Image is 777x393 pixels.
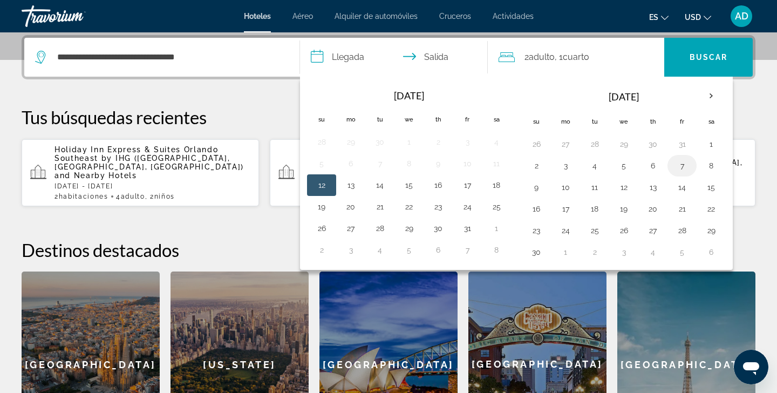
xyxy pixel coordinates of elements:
button: Day 28 [673,223,691,238]
button: Holiday Inn Express & Suites Orlando Southeast by IHG ([GEOGRAPHIC_DATA], [GEOGRAPHIC_DATA], [GEO... [22,139,259,207]
button: Holiday Inn Express & Suites Orlando Southeast by IHG ([GEOGRAPHIC_DATA], [GEOGRAPHIC_DATA], [GEO... [270,139,507,207]
button: Change language [649,9,669,25]
button: Day 31 [459,221,476,236]
button: Day 12 [615,180,632,195]
button: Day 10 [459,156,476,171]
button: Day 30 [430,221,447,236]
span: 2 [54,193,108,200]
input: Search hotel destination [56,49,283,65]
span: 4 [116,193,145,200]
span: Buscar [690,53,728,62]
button: Day 1 [488,221,505,236]
button: Select check in and out date [300,38,488,77]
button: Day 28 [586,137,603,152]
span: Adulto [529,52,555,62]
button: Day 5 [673,245,691,260]
span: 2 [524,50,555,65]
button: Day 7 [459,242,476,258]
a: Aéreo [292,12,313,21]
button: Day 28 [313,134,330,150]
p: Tus búsquedas recientes [22,106,755,128]
button: Day 5 [615,158,632,173]
button: Day 22 [703,201,720,216]
span: habitaciones [59,193,108,200]
button: Day 25 [586,223,603,238]
a: Hoteles [244,12,271,21]
button: Day 30 [528,245,545,260]
button: Day 6 [342,156,359,171]
button: Day 24 [557,223,574,238]
button: Day 8 [400,156,418,171]
button: Day 18 [488,178,505,193]
span: USD [685,13,701,22]
button: Day 7 [673,158,691,173]
button: Day 22 [400,199,418,214]
button: Day 13 [342,178,359,193]
a: Alquiler de automóviles [335,12,418,21]
button: Day 10 [557,180,574,195]
button: Day 1 [557,245,574,260]
div: Search widget [24,38,753,77]
button: Day 6 [644,158,662,173]
button: Day 29 [400,221,418,236]
button: Day 25 [488,199,505,214]
th: [DATE] [551,84,697,110]
button: Day 5 [313,156,330,171]
button: Day 3 [615,245,632,260]
a: Actividades [493,12,534,21]
button: Day 8 [703,158,720,173]
button: Day 4 [644,245,662,260]
button: Day 17 [557,201,574,216]
button: Day 29 [615,137,632,152]
button: Day 20 [644,201,662,216]
button: Day 3 [557,158,574,173]
button: Day 5 [400,242,418,258]
button: Day 16 [430,178,447,193]
button: Day 8 [488,242,505,258]
button: Day 2 [528,158,545,173]
button: Day 15 [703,180,720,195]
button: Day 26 [615,223,632,238]
button: User Menu [727,5,755,28]
button: Day 9 [528,180,545,195]
button: Day 23 [430,199,447,214]
button: Day 19 [615,201,632,216]
button: Day 21 [371,199,388,214]
button: Day 11 [488,156,505,171]
button: Day 26 [313,221,330,236]
button: Day 4 [371,242,388,258]
button: Day 21 [673,201,691,216]
button: Day 19 [313,199,330,214]
button: Day 9 [430,156,447,171]
button: Day 11 [586,180,603,195]
span: AD [735,11,748,22]
span: Niños [154,193,175,200]
iframe: Button to launch messaging window [734,350,768,384]
button: Day 27 [644,223,662,238]
button: Day 17 [459,178,476,193]
button: Day 23 [528,223,545,238]
span: , 2 [145,193,175,200]
button: Day 4 [488,134,505,150]
button: Day 2 [313,242,330,258]
a: Cruceros [439,12,471,21]
button: Day 30 [644,137,662,152]
span: Cuarto [563,52,589,62]
button: Next month [697,84,726,109]
span: , 1 [555,50,589,65]
button: Day 29 [703,223,720,238]
span: Holiday Inn Express & Suites Orlando Southeast by IHG ([GEOGRAPHIC_DATA], [GEOGRAPHIC_DATA], [GEO... [54,145,244,171]
button: Day 3 [342,242,359,258]
span: es [649,13,658,22]
button: Day 31 [673,137,691,152]
button: Day 6 [703,245,720,260]
button: Day 6 [430,242,447,258]
button: Day 7 [371,156,388,171]
button: Day 2 [586,245,603,260]
button: Day 3 [459,134,476,150]
button: Day 14 [673,180,691,195]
